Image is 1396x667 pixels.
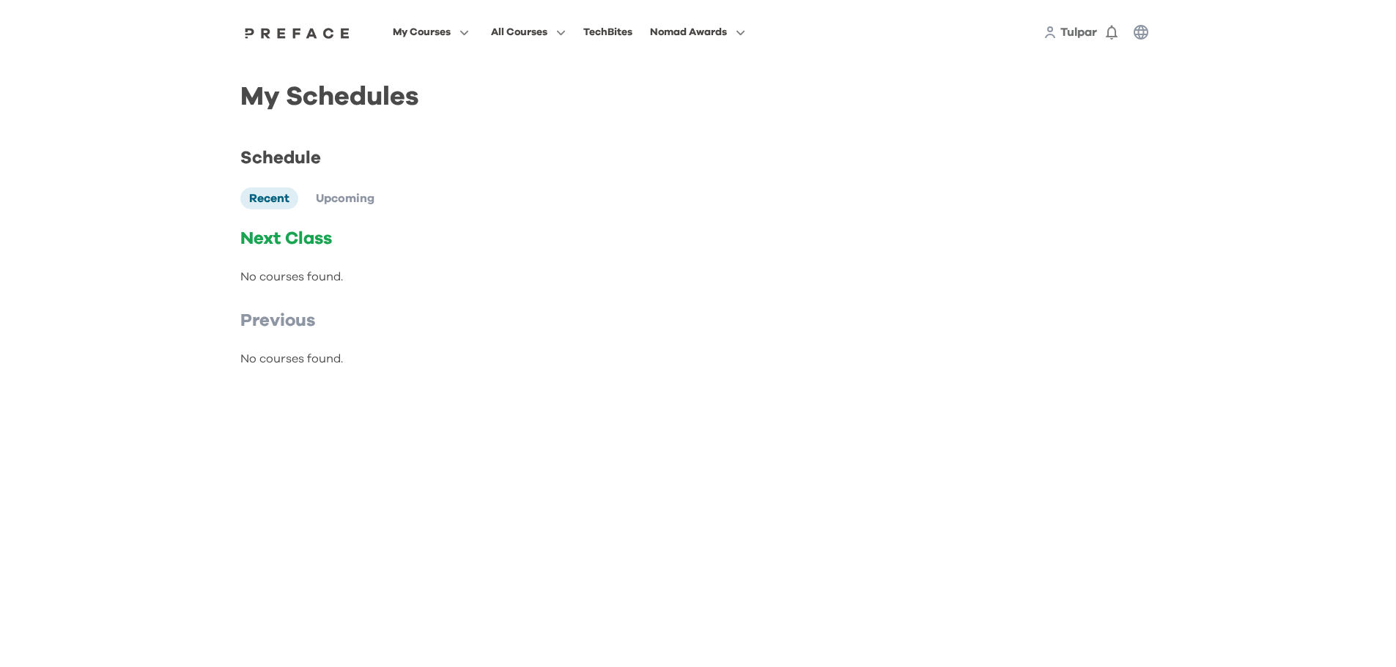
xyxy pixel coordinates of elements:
[316,193,374,204] span: Upcoming
[240,309,315,332] p: Previous
[650,23,727,41] span: Nomad Awards
[487,23,570,42] button: All Courses
[241,27,354,39] img: Preface Logo
[240,82,1156,111] p: My Schedules
[240,227,850,250] p: Next Class
[393,23,451,41] span: My Courses
[249,193,289,204] span: Recent
[240,268,850,286] p: No courses found.
[240,146,850,170] p: Schedule
[491,23,547,41] span: All Courses
[1060,23,1097,41] a: Tulpar
[241,26,354,38] a: Preface Logo
[388,23,473,42] button: My Courses
[646,23,750,42] button: Nomad Awards
[1060,26,1097,38] span: Tulpar
[583,23,632,41] div: TechBites
[240,350,850,368] p: No courses found.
